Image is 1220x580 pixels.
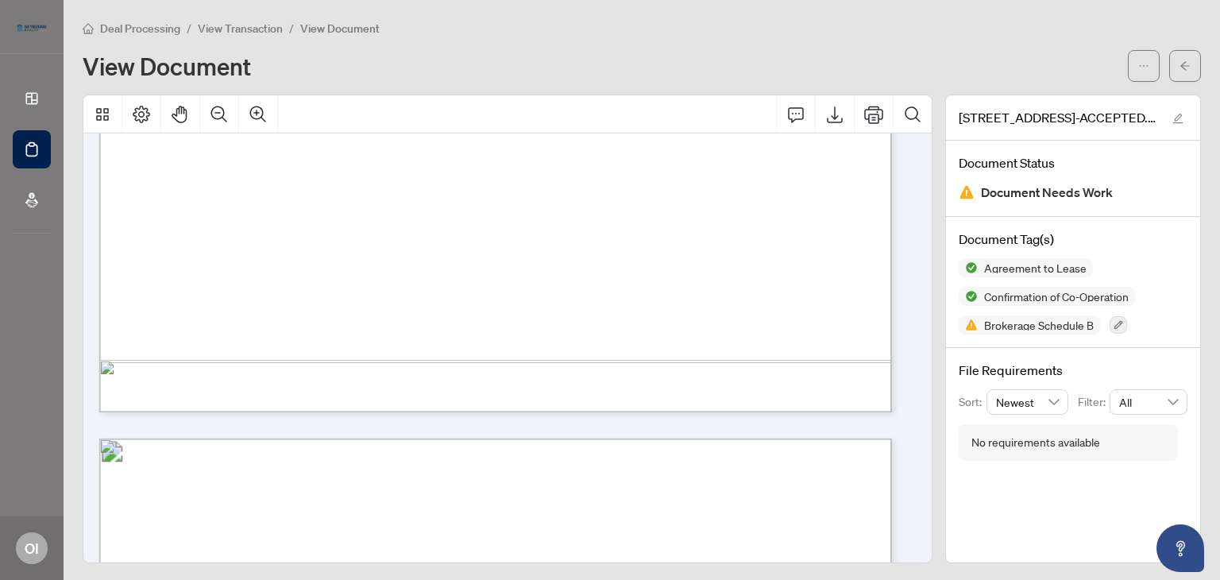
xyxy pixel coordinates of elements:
[1119,390,1178,414] span: All
[959,153,1187,172] h4: Document Status
[1172,113,1183,124] span: edit
[300,21,380,36] span: View Document
[996,390,1060,414] span: Newest
[1138,60,1149,72] span: ellipsis
[971,434,1100,451] div: No requirements available
[83,53,251,79] h1: View Document
[959,361,1187,380] h4: File Requirements
[25,537,39,559] span: OI
[1156,524,1204,572] button: Open asap
[959,393,986,411] p: Sort:
[959,287,978,306] img: Status Icon
[289,19,294,37] li: /
[978,319,1100,331] span: Brokerage Schedule B
[959,258,978,277] img: Status Icon
[13,20,51,36] img: logo
[981,182,1113,203] span: Document Needs Work
[1078,393,1110,411] p: Filter:
[978,262,1093,273] span: Agreement to Lease
[198,21,283,36] span: View Transaction
[187,19,191,37] li: /
[959,230,1187,249] h4: Document Tag(s)
[959,184,975,200] img: Document Status
[978,291,1135,302] span: Confirmation of Co-Operation
[100,21,180,36] span: Deal Processing
[1179,60,1191,72] span: arrow-left
[959,315,978,334] img: Status Icon
[959,108,1157,127] span: [STREET_ADDRESS]-ACCEPTED.pdf
[83,23,94,34] span: home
